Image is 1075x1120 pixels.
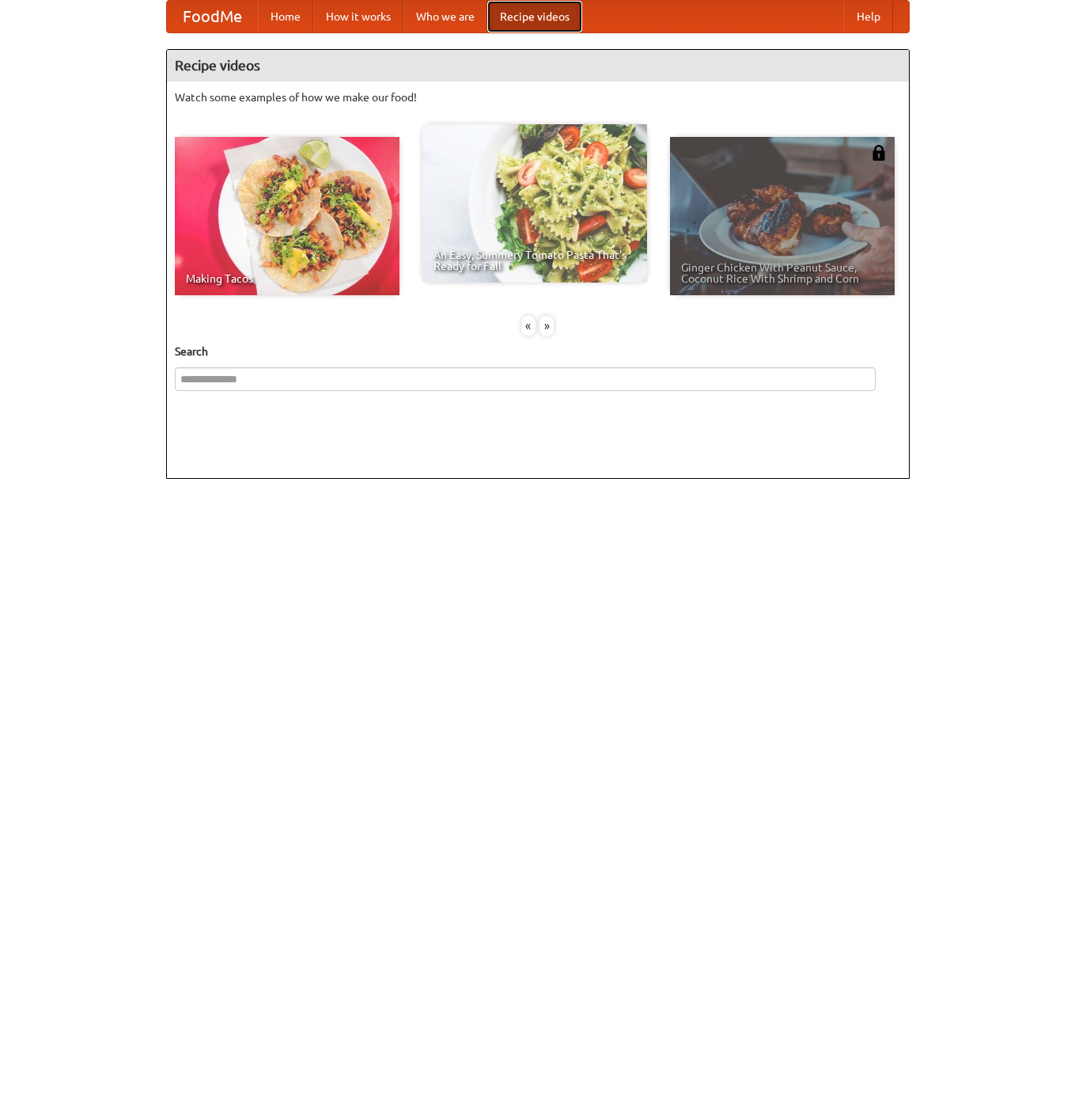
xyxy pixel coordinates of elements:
h5: Search [175,344,901,359]
div: » [539,316,554,336]
span: An Easy, Summery Tomato Pasta That's Ready for Fall [433,249,636,271]
a: How it works [313,1,403,32]
p: Watch some examples of how we make our food! [175,89,901,105]
a: An Easy, Summery Tomato Pasta That's Ready for Fall [422,124,647,283]
img: 483408.png [871,145,887,161]
a: Home [258,1,313,32]
span: Making Tacos [186,273,388,284]
a: Recipe videos [487,1,582,32]
h4: Recipe videos [167,50,909,82]
a: Who we are [403,1,487,32]
a: Making Tacos [175,137,399,295]
a: FoodMe [167,1,258,32]
a: Help [844,1,893,32]
div: « [521,316,536,336]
